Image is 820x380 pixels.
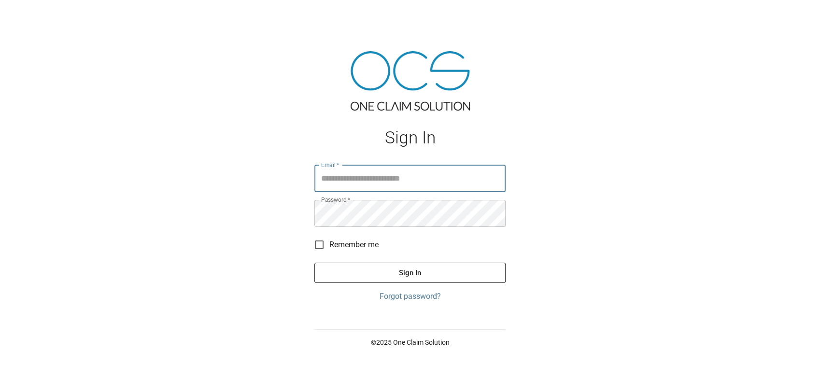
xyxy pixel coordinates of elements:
[321,161,339,169] label: Email
[329,239,379,251] span: Remember me
[314,263,506,283] button: Sign In
[12,6,50,25] img: ocs-logo-white-transparent.png
[314,128,506,148] h1: Sign In
[314,338,506,347] p: © 2025 One Claim Solution
[314,291,506,302] a: Forgot password?
[351,51,470,111] img: ocs-logo-tra.png
[321,196,350,204] label: Password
